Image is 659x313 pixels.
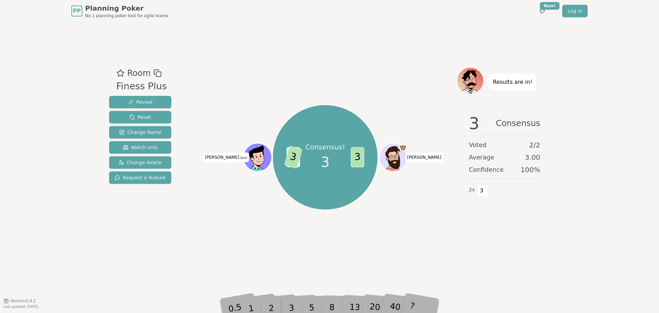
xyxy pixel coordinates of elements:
[129,114,151,121] span: Reset
[469,165,504,175] span: Confidence
[469,153,494,162] span: Average
[525,153,540,162] span: 3.00
[469,186,475,194] span: 2 x
[109,171,171,184] button: Request a feature
[469,140,487,150] span: Voted
[109,111,171,123] button: Reset
[305,142,345,152] p: Consensus!
[284,146,302,169] span: 3
[116,67,125,79] button: Add as favourite
[562,5,588,17] a: Log in
[109,156,171,169] button: Change Avatar
[3,305,38,309] span: Last updated: [DATE]
[123,144,158,151] span: Watch only
[521,165,540,175] span: 100 %
[109,126,171,138] button: Change Name
[478,185,486,197] span: 3
[540,2,559,10] div: New!
[405,153,443,162] span: Click to change your name
[109,96,171,108] button: Reveal
[529,140,540,150] span: 2 / 2
[116,79,167,93] div: Finess Plus
[244,144,271,171] button: Click to change your avatar
[115,174,166,181] span: Request a feature
[203,153,249,162] span: Click to change your name
[85,3,168,13] span: Planning Poker
[109,141,171,154] button: Watch only
[469,115,479,132] span: 3
[118,159,162,166] span: Change Avatar
[3,298,36,304] button: Version0.9.2
[399,144,406,151] span: Germain is the host
[321,152,329,172] span: 3
[496,115,540,132] span: Consensus
[119,129,161,136] span: Change Name
[127,67,151,79] span: Room
[71,3,168,19] a: PPPlanning PokerNo.1 planning poker tool for agile teams
[73,7,81,15] span: PP
[493,77,532,87] p: Results are in!
[351,147,364,167] span: 3
[85,13,168,19] span: No.1 planning poker tool for agile teams
[536,5,548,17] button: New!
[239,156,247,159] span: (you)
[128,99,152,105] span: Reveal
[10,298,36,304] span: Version 0.9.2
